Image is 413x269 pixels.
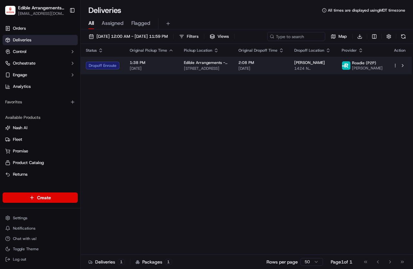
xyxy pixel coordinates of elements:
button: Nash AI [3,123,78,133]
span: Edible Arrangements - [GEOGRAPHIC_DATA], [GEOGRAPHIC_DATA] [184,60,228,65]
a: 💻API Documentation [52,91,106,103]
span: Original Pickup Time [130,48,167,53]
button: Control [3,47,78,57]
span: 1424 N [STREET_ADDRESS] [294,66,331,71]
span: Settings [13,215,27,221]
span: Map [338,34,347,39]
span: 2:08 PM [238,60,284,65]
a: Fleet [5,137,75,142]
span: Orders [13,26,26,31]
span: API Documentation [61,94,104,100]
button: Views [207,32,232,41]
img: 1736555255976-a54dd68f-1ca7-489b-9aae-adbdc363a1c4 [6,62,18,73]
div: We're available if you need us! [22,68,82,73]
span: Original Dropoff Time [238,48,277,53]
button: Refresh [399,32,408,41]
button: Chat with us! [3,234,78,243]
a: Returns [5,171,75,177]
div: Start new chat [22,62,106,68]
span: Pickup Location [184,48,212,53]
span: Nash AI [13,125,27,131]
div: Favorites [3,97,78,107]
img: roadie-logo-v2.jpg [342,61,350,70]
span: Analytics [13,84,31,89]
span: Notifications [13,226,35,231]
div: Page 1 of 1 [331,259,352,265]
h1: Deliveries [88,5,121,16]
button: Edible Arrangements - Murray, UTEdible Arrangements - [GEOGRAPHIC_DATA], [GEOGRAPHIC_DATA][EMAIL_... [3,3,67,18]
button: Create [3,192,78,203]
p: Welcome 👋 [6,26,117,36]
button: Returns [3,169,78,180]
button: Map [328,32,350,41]
a: Promise [5,148,75,154]
span: Assigned [102,19,124,27]
span: Returns [13,171,27,177]
div: Deliveries [88,259,125,265]
span: Knowledge Base [13,94,49,100]
a: Orders [3,23,78,34]
span: Flagged [131,19,150,27]
div: 📗 [6,94,12,99]
button: Start new chat [110,64,117,71]
button: Orchestrate [3,58,78,68]
button: Filters [176,32,201,41]
p: Rows per page [267,259,298,265]
span: Toggle Theme [13,246,39,252]
span: Create [37,194,51,201]
span: Engage [13,72,27,78]
button: Edible Arrangements - [GEOGRAPHIC_DATA], [GEOGRAPHIC_DATA] [18,5,64,11]
a: 📗Knowledge Base [4,91,52,103]
span: [DATE] [238,66,284,71]
span: Deliveries [13,37,31,43]
div: 1 [118,259,125,265]
img: Edible Arrangements - Murray, UT [5,6,15,15]
button: Log out [3,255,78,264]
button: Product Catalog [3,158,78,168]
span: Status [86,48,97,53]
span: [PERSON_NAME] [352,66,383,71]
span: Provider [342,48,357,53]
button: Engage [3,70,78,80]
a: Analytics [3,81,78,92]
span: [DATE] 12:00 AM - [DATE] 11:59 PM [96,34,168,39]
span: Promise [13,148,28,154]
button: Fleet [3,134,78,145]
span: Product Catalog [13,160,44,166]
div: Available Products [3,112,78,123]
button: Settings [3,213,78,222]
span: [PERSON_NAME] [294,60,325,65]
div: Action [393,48,407,53]
span: Pylon [64,109,78,114]
span: Fleet [13,137,22,142]
img: Nash [6,6,19,19]
span: Control [13,49,26,55]
div: Packages [136,259,172,265]
span: [STREET_ADDRESS] [184,66,228,71]
button: [DATE] 12:00 AM - [DATE] 11:59 PM [86,32,171,41]
span: Filters [187,34,198,39]
div: 1 [165,259,172,265]
span: Roadie (P2P) [352,60,376,66]
button: Toggle Theme [3,244,78,253]
button: [EMAIL_ADDRESS][DOMAIN_NAME] [18,11,64,16]
span: 1:38 PM [130,60,174,65]
input: Got a question? Start typing here... [17,42,116,48]
span: Chat with us! [13,236,36,241]
a: Powered byPylon [45,109,78,114]
button: Notifications [3,224,78,233]
span: Orchestrate [13,60,35,66]
a: Deliveries [3,35,78,45]
span: Views [217,34,229,39]
input: Type to search [267,32,325,41]
button: Promise [3,146,78,156]
a: Nash AI [5,125,75,131]
a: Product Catalog [5,160,75,166]
div: 💻 [55,94,60,99]
span: [DATE] [130,66,174,71]
span: All [88,19,94,27]
span: Log out [13,257,26,262]
span: All times are displayed using MDT timezone [328,8,405,13]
